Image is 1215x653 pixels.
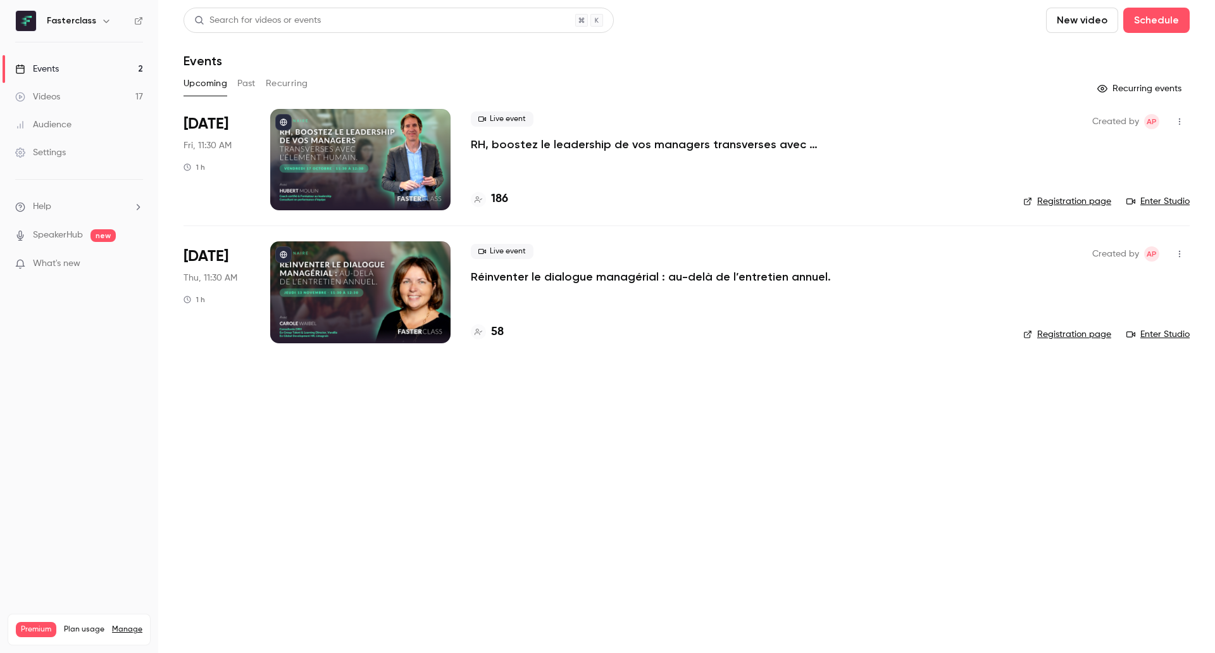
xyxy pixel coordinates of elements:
[1023,328,1111,341] a: Registration page
[184,295,205,305] div: 1 h
[1046,8,1118,33] button: New video
[1023,195,1111,208] a: Registration page
[184,162,205,172] div: 1 h
[184,53,222,68] h1: Events
[1092,79,1190,99] button: Recurring events
[1147,114,1157,129] span: AP
[1147,246,1157,262] span: AP
[16,622,56,637] span: Premium
[33,257,80,270] span: What's new
[1144,114,1159,129] span: Amory Panné
[1123,8,1190,33] button: Schedule
[112,624,142,635] a: Manage
[184,139,232,152] span: Fri, 11:30 AM
[471,191,508,208] a: 186
[1092,246,1139,262] span: Created by
[266,73,308,94] button: Recurring
[15,63,59,75] div: Events
[1126,328,1190,341] a: Enter Studio
[15,118,72,131] div: Audience
[1092,114,1139,129] span: Created by
[90,229,116,242] span: new
[471,137,850,152] a: RH, boostez le leadership de vos managers transverses avec l’Élement Humain.
[184,272,237,284] span: Thu, 11:30 AM
[33,200,51,213] span: Help
[15,91,60,103] div: Videos
[184,241,250,343] div: Nov 13 Thu, 11:30 AM (Europe/Paris)
[471,111,533,127] span: Live event
[471,324,504,341] a: 58
[471,269,831,284] a: Réinventer le dialogue managérial : au-delà de l’entretien annuel.
[184,114,228,134] span: [DATE]
[33,229,83,242] a: SpeakerHub
[491,324,504,341] h4: 58
[64,624,104,635] span: Plan usage
[1144,246,1159,262] span: Amory Panné
[16,11,36,31] img: Fasterclass
[491,191,508,208] h4: 186
[1126,195,1190,208] a: Enter Studio
[15,200,143,213] li: help-dropdown-opener
[471,244,533,259] span: Live event
[184,73,227,94] button: Upcoming
[194,14,321,27] div: Search for videos or events
[15,146,66,159] div: Settings
[184,109,250,210] div: Oct 17 Fri, 11:30 AM (Europe/Paris)
[47,15,96,27] h6: Fasterclass
[184,246,228,267] span: [DATE]
[237,73,256,94] button: Past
